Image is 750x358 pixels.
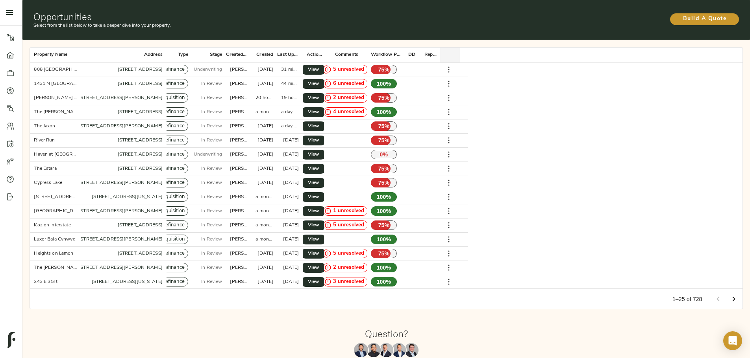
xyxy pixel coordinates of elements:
img: Richard Le [392,343,406,357]
span: % [386,264,391,272]
div: a month ago [256,236,273,243]
span: % [385,179,390,187]
span: 4 unresolved [330,108,368,116]
div: zach@fulcrumlendingcorp.com [230,279,248,285]
p: 75 [371,136,397,145]
p: In Review [201,80,222,87]
a: [STREET_ADDRESS][PERSON_NAME] [79,180,163,185]
img: Justin Stamp [404,343,419,357]
h1: Question? [365,328,408,339]
div: Last Updated [277,47,299,62]
a: [STREET_ADDRESS] [118,81,163,86]
span: refinance [160,222,188,229]
span: View [309,264,318,272]
p: In Review [201,108,222,116]
div: 2 unresolved [323,263,368,272]
div: Workflow Progress [367,47,401,62]
div: zach@fulcrumlendingcorp.com [230,95,248,101]
p: 100 [371,277,397,286]
p: 100 [371,263,397,272]
div: The Campbell [34,264,77,271]
p: Select from the list below to take a deeper dive into your property. [33,22,504,29]
div: 4 unresolved [323,107,368,117]
div: 3 unresolved [323,277,368,286]
div: 6 days ago [257,66,273,73]
div: Kennedy Court [34,95,77,101]
a: [STREET_ADDRESS][PERSON_NAME] [79,209,163,213]
div: 24 days ago [257,250,273,257]
div: 3 days ago [257,137,273,144]
div: 2 days ago [283,194,299,200]
span: % [385,221,390,229]
div: 2 days ago [283,250,299,257]
span: View [309,66,318,74]
p: 75 [371,178,397,187]
a: [STREET_ADDRESS] [118,251,163,256]
div: Address [81,47,167,62]
a: [STREET_ADDRESS] [118,223,163,228]
p: In Review [201,94,222,101]
span: View [309,278,318,286]
p: 75 [371,93,397,103]
a: [STREET_ADDRESS][PERSON_NAME] [79,95,163,100]
a: View [301,107,326,117]
div: zach@fulcrumlendingcorp.com [230,250,248,257]
span: refinance [160,66,188,73]
a: [STREET_ADDRESS][US_STATE] [92,279,163,284]
span: % [386,278,391,286]
span: % [383,151,388,158]
div: 5 unresolved [323,220,368,230]
p: In Review [201,207,222,215]
div: 2 days ago [283,222,299,229]
p: 100 [371,206,397,216]
div: 5 unresolved [323,65,368,74]
a: [STREET_ADDRESS] [118,67,163,72]
div: zach@fulcrumlendingcorp.com [230,66,248,73]
a: [STREET_ADDRESS] [118,138,163,143]
span: refinance [160,179,188,187]
div: Comments [335,47,358,62]
div: Report [420,47,440,62]
p: In Review [201,193,222,200]
div: The Byron on Peachtree [34,109,77,116]
span: % [385,250,390,257]
a: View [301,263,326,273]
div: Stage [192,47,226,62]
p: 100 [371,79,397,88]
div: a month ago [256,194,273,200]
span: refinance [160,108,188,116]
div: Open Intercom Messenger [723,331,742,350]
p: In Underwriting [188,151,222,158]
div: 243 E 31st [34,279,57,285]
span: View [309,151,318,159]
a: [STREET_ADDRESS][PERSON_NAME] [79,237,163,242]
div: Heights on Lemon [34,250,73,257]
div: a day ago [281,123,299,130]
div: 6 unresolved [323,79,368,88]
span: View [309,165,318,173]
div: zach@fulcrumlendingcorp.com [230,165,248,172]
h1: Opportunities [33,11,504,22]
div: 20 hours ago [256,95,273,101]
div: Last Updated [277,47,303,62]
div: 808 Cleveland [34,66,77,73]
span: % [385,94,390,102]
span: View [309,80,318,88]
div: Stage [210,47,222,62]
button: Go to next page [726,291,742,307]
span: View [309,179,318,187]
div: 2 days ago [283,137,299,144]
a: View [301,206,326,216]
a: [STREET_ADDRESS][PERSON_NAME] [79,124,163,129]
div: 2 days ago [283,264,299,271]
div: 3 days ago [257,180,273,186]
span: % [385,136,390,144]
p: 1–25 of 728 [672,295,702,303]
p: 0 [371,150,397,159]
span: 3 unresolved [330,278,368,286]
p: In Review [201,278,222,285]
div: The Jaxon [34,123,55,130]
div: Created [256,47,273,62]
span: 2 unresolved [330,264,368,272]
div: Luxor Bala Cynwyd [34,236,75,243]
